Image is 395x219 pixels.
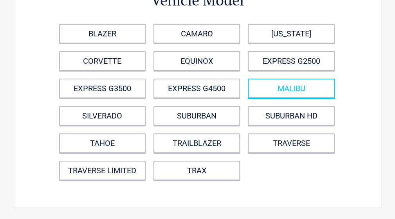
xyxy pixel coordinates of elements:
[248,133,334,153] a: TRAVERSE
[248,24,334,43] a: [US_STATE]
[153,24,240,43] a: CAMARO
[59,79,146,98] a: EXPRESS G3500
[59,161,146,180] a: TRAVERSE LIMITED
[153,133,240,153] a: TRAILBLAZER
[153,106,240,126] a: SUBURBAN
[59,106,146,126] a: SILVERADO
[248,106,334,126] a: SUBURBAN HD
[248,51,334,71] a: EXPRESS G2500
[59,51,146,71] a: CORVETTE
[153,51,240,71] a: EQUINOX
[59,133,146,153] a: TAHOE
[153,161,240,180] a: TRAX
[248,79,334,98] a: MALIBU
[59,24,146,43] a: BLAZER
[153,79,240,98] a: EXPRESS G4500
